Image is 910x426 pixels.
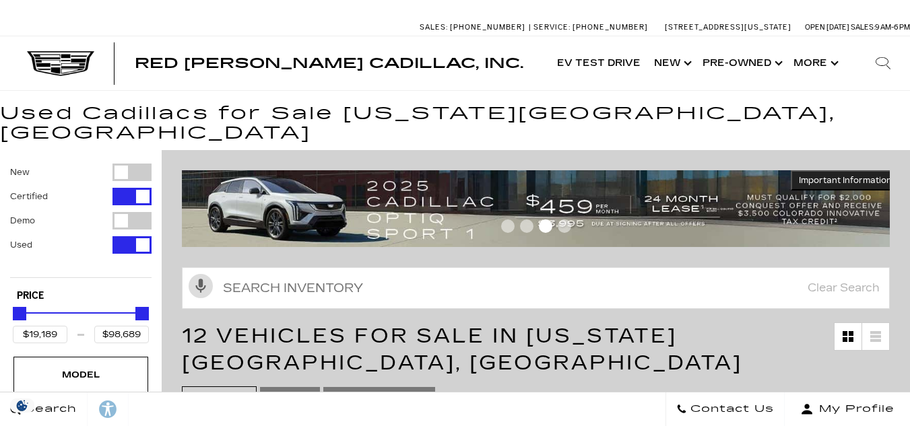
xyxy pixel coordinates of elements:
a: [STREET_ADDRESS][US_STATE] [665,23,791,32]
span: Search [21,400,77,419]
span: Go to slide 1 [501,219,515,233]
span: Important Information [799,175,892,186]
div: Filter by Vehicle Type [10,164,152,277]
button: Open user profile menu [785,392,910,426]
label: Certified [10,190,48,203]
span: Used [270,390,296,407]
a: Red [PERSON_NAME] Cadillac, Inc. [135,57,523,70]
section: Click to Open Cookie Consent Modal [7,398,38,413]
img: Opt-Out Icon [7,398,38,413]
a: New [647,36,696,90]
div: Maximum Price [135,307,149,320]
a: Service: [PHONE_NUMBER] [529,24,651,31]
span: Sales: [851,23,875,32]
span: Service: [533,23,571,32]
span: [PHONE_NUMBER] [573,23,648,32]
div: Price [13,302,149,343]
a: EV Test Drive [550,36,647,90]
span: Contact Us [687,400,774,419]
span: Go to slide 4 [558,219,571,233]
span: Go to slide 2 [520,219,533,233]
a: Contact Us [665,392,785,426]
span: Certified Used [333,390,411,407]
a: Sales: [PHONE_NUMBER] [420,24,529,31]
span: Clear All [193,390,246,407]
span: 9 AM-6 PM [875,23,910,32]
a: Pre-Owned [696,36,787,90]
label: Used [10,238,32,252]
div: Model [47,367,115,382]
span: Go to slide 3 [539,219,552,233]
span: [PHONE_NUMBER] [450,23,525,32]
label: New [10,166,30,179]
h5: Price [17,290,145,302]
span: Red [PERSON_NAME] Cadillac, Inc. [135,55,523,71]
button: More [787,36,843,90]
input: Minimum [13,326,67,343]
span: My Profile [814,400,895,419]
svg: Click to toggle on voice search [189,274,213,298]
span: Open [DATE] [805,23,849,32]
div: Minimum Price [13,307,26,320]
span: 12 Vehicles for Sale in [US_STATE][GEOGRAPHIC_DATA], [GEOGRAPHIC_DATA] [182,324,742,375]
span: Sales: [420,23,448,32]
img: Cadillac Dark Logo with Cadillac White Text [27,51,94,77]
img: 2508-August-FOM-OPTIQ-Lease9 [182,170,900,247]
div: ModelModel [13,357,148,393]
input: Search Inventory [182,267,890,309]
label: Demo [10,214,35,227]
input: Maximum [94,326,149,343]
